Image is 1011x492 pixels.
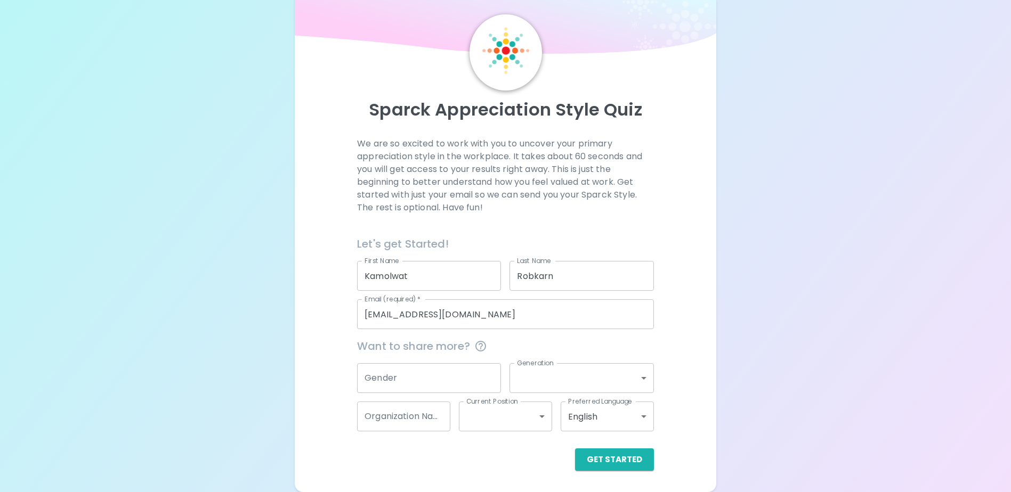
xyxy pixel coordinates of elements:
label: Email (required) [365,294,421,304]
label: Current Position [466,397,518,406]
img: Sparck Logo [482,27,529,74]
div: English [561,401,654,431]
label: Last Name [517,256,551,265]
h6: Let's get Started! [357,235,654,252]
svg: This information is completely confidential and only used for aggregated appreciation studies at ... [474,340,487,352]
button: Get Started [575,448,654,471]
label: Generation [517,358,554,367]
span: Want to share more? [357,338,654,355]
p: Sparck Appreciation Style Quiz [308,99,703,120]
label: First Name [365,256,399,265]
label: Preferred Language [568,397,632,406]
p: We are so excited to work with you to uncover your primary appreciation style in the workplace. I... [357,137,654,214]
